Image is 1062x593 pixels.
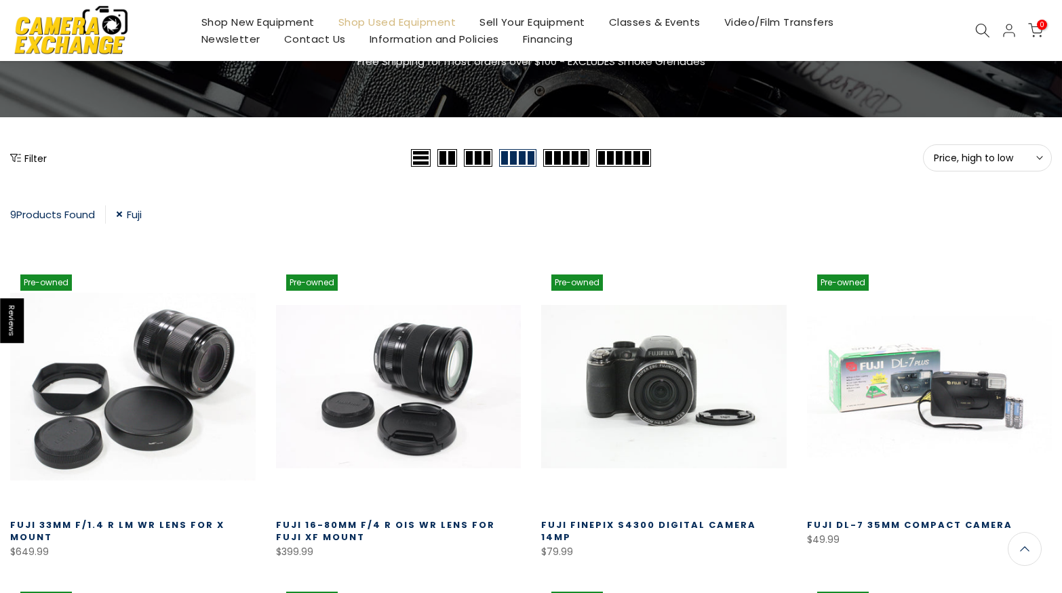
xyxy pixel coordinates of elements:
a: Fuji DL-7 35mm Compact Camera [807,518,1012,531]
a: Shop New Equipment [189,14,326,30]
a: Fuji 33mm f/1.4 R LM WR Lens for X Mount [10,518,224,544]
a: Newsletter [189,30,272,47]
span: 0 [1037,20,1047,30]
div: $399.99 [276,544,522,560]
a: Shop Used Equipment [326,14,468,30]
a: Back to the top [1008,532,1042,566]
button: Show filters [10,151,47,165]
span: Price, high to low [934,152,1041,164]
p: Free Shipping for most orders over $100 - EXCLUDES Smoke Grenades [277,54,785,70]
a: Contact Us [272,30,357,47]
a: Fuji Finepix S4300 Digital Camera 14MP [541,518,756,544]
a: Sell Your Equipment [468,14,597,30]
div: $79.99 [541,544,787,560]
a: 0 [1028,23,1043,38]
a: Video/Film Transfers [712,14,846,30]
div: $649.99 [10,544,256,560]
a: Financing [511,30,585,47]
a: Classes & Events [597,14,712,30]
a: Fuji [116,205,142,224]
span: 9 [10,207,16,222]
button: Price, high to low [923,144,1052,171]
a: Fuji 16-80mm f/4 R OIS WR Lens for Fuji XF Mount [276,518,495,544]
a: Information and Policies [357,30,511,47]
div: Products Found [10,205,106,224]
div: $49.99 [807,531,1053,548]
